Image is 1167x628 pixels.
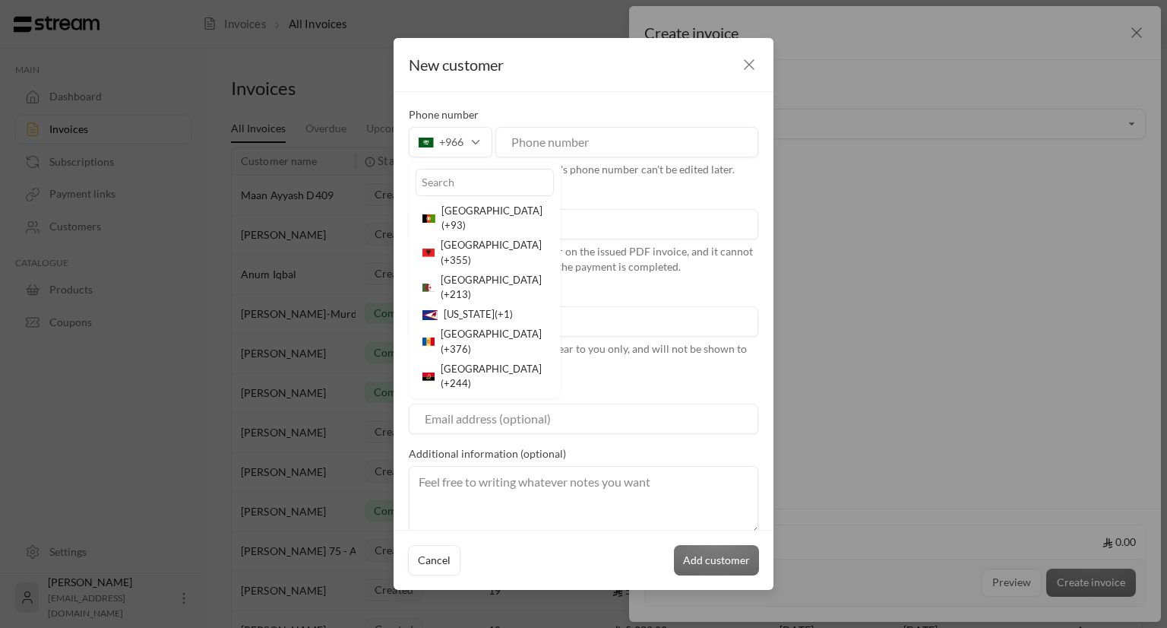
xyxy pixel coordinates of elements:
li: [GEOGRAPHIC_DATA] ( +355 ) [416,236,554,271]
div: This is an identifier that will appear to you only, and will not be shown to your customers. [409,341,758,372]
div: The customer's name will appear on the issued PDF invoice, and it cannot be changed on the invoic... [409,244,758,274]
li: [GEOGRAPHIC_DATA] ( +93 ) [416,201,554,236]
div: For security purposes, customer's phone number can't be edited later. [409,162,758,177]
label: Phone number [409,107,479,122]
label: Additional information (optional) [409,446,566,461]
li: [GEOGRAPHIC_DATA] ( +244 ) [416,360,554,395]
input: Alias (optional) [409,306,758,337]
div: +966 [409,127,492,157]
span: New customer [409,53,504,76]
input: Phone number [495,127,758,157]
button: Cancel [408,545,460,576]
li: [GEOGRAPHIC_DATA] ( +213 ) [416,271,554,306]
input: Customer name [409,209,758,239]
li: [US_STATE] ( +1 ) [416,305,554,325]
input: Email address (optional) [409,404,758,434]
input: Search [416,169,554,196]
li: [GEOGRAPHIC_DATA] ( +376 ) [416,325,554,360]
